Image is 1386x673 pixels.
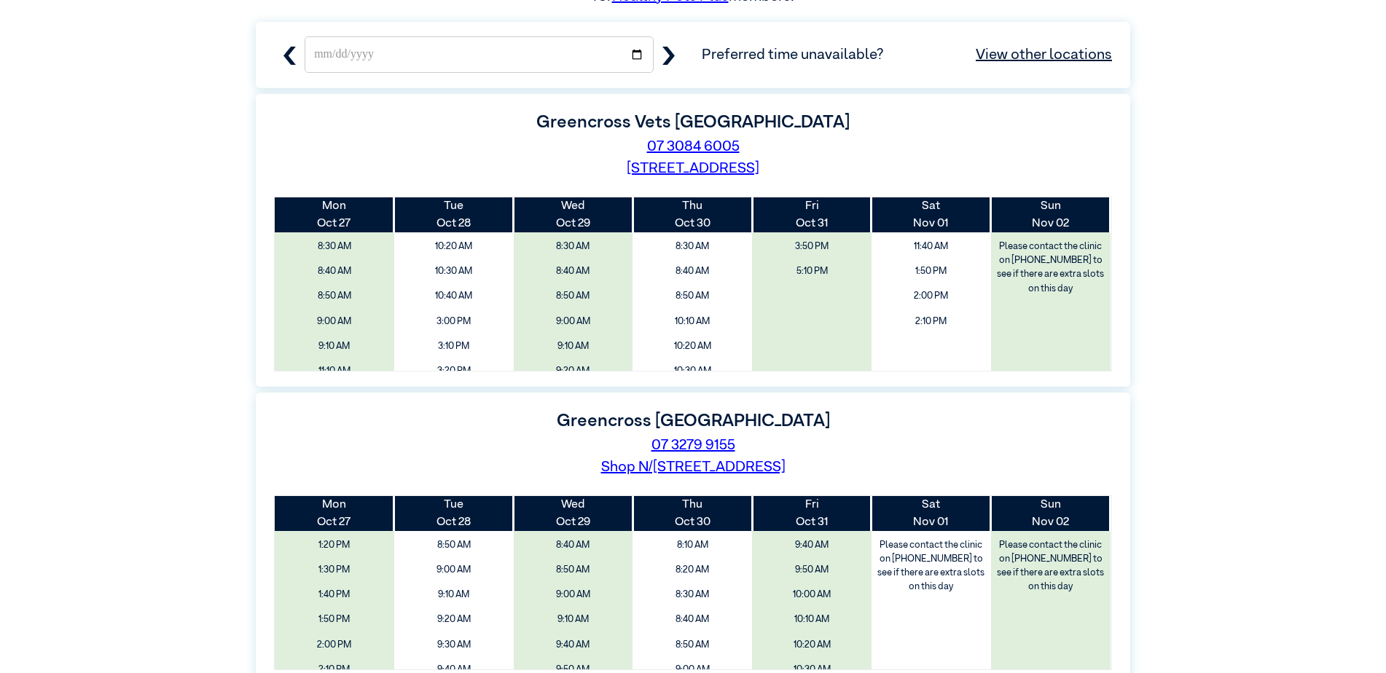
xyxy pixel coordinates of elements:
span: 5:10 PM [757,261,866,282]
th: Oct 27 [275,496,394,531]
span: 3:00 PM [399,311,509,332]
span: 10:00 AM [757,584,866,605]
th: Oct 31 [752,197,872,232]
th: Nov 01 [872,197,991,232]
label: Greencross [GEOGRAPHIC_DATA] [557,412,830,430]
span: 3:20 PM [399,361,509,382]
span: 8:50 AM [638,286,747,307]
th: Oct 27 [275,197,394,232]
span: 8:20 AM [638,559,747,580]
span: 1:40 PM [280,584,389,605]
th: Nov 02 [991,496,1111,531]
span: 9:10 AM [519,609,628,630]
a: 07 3084 6005 [647,139,740,154]
th: Oct 29 [514,496,633,531]
th: Nov 01 [872,496,991,531]
span: 8:30 AM [280,236,389,257]
span: 8:50 AM [399,535,509,556]
a: [STREET_ADDRESS] [627,161,759,176]
th: Oct 31 [752,496,872,531]
span: 1:30 PM [280,559,389,580]
span: 10:20 AM [399,236,509,257]
span: 9:00 AM [519,311,628,332]
th: Oct 28 [394,496,514,531]
th: Oct 30 [633,197,752,232]
th: Oct 30 [633,496,752,531]
span: 9:00 AM [280,311,389,332]
span: 10:40 AM [399,286,509,307]
span: 2:00 PM [877,286,986,307]
span: 3:10 PM [399,336,509,357]
span: 8:50 AM [280,286,389,307]
th: Oct 28 [394,197,514,232]
span: 8:30 AM [638,584,747,605]
span: 9:40 AM [757,535,866,556]
span: 11:10 AM [280,361,389,382]
label: Please contact the clinic on [PHONE_NUMBER] to see if there are extra slots on this day [992,535,1109,598]
span: 10:30 AM [638,361,747,382]
span: 8:30 AM [638,236,747,257]
label: Greencross Vets [GEOGRAPHIC_DATA] [536,114,850,131]
span: 8:40 AM [638,261,747,282]
span: 8:40 AM [638,609,747,630]
a: View other locations [976,44,1112,66]
span: 9:30 AM [399,634,509,656]
span: 1:50 PM [877,261,986,282]
span: 10:20 AM [757,634,866,656]
label: Please contact the clinic on [PHONE_NUMBER] to see if there are extra slots on this day [992,236,1109,299]
span: 9:10 AM [399,584,509,605]
span: 2:00 PM [280,634,389,656]
span: 9:40 AM [519,634,628,656]
span: 8:40 AM [519,261,628,282]
span: 9:10 AM [519,336,628,357]
span: 8:50 AM [519,286,628,307]
span: 10:10 AM [757,609,866,630]
span: 11:40 AM [877,236,986,257]
a: 07 3279 9155 [651,438,735,452]
span: 1:20 PM [280,535,389,556]
span: 9:00 AM [399,559,509,580]
span: 1:50 PM [280,609,389,630]
span: 2:10 PM [877,311,986,332]
label: Please contact the clinic on [PHONE_NUMBER] to see if there are extra slots on this day [873,535,990,598]
span: 8:50 AM [638,634,747,656]
span: 9:50 AM [757,559,866,580]
span: 10:30 AM [399,261,509,282]
span: 8:30 AM [519,236,628,257]
span: 8:50 AM [519,559,628,580]
span: 8:40 AM [519,535,628,556]
span: 8:40 AM [280,261,389,282]
th: Nov 02 [991,197,1111,232]
span: 10:20 AM [638,336,747,357]
span: 3:50 PM [757,236,866,257]
a: Shop N/[STREET_ADDRESS] [601,460,786,474]
th: Oct 29 [514,197,633,232]
span: 10:10 AM [638,311,747,332]
span: 9:20 AM [399,609,509,630]
span: 8:10 AM [638,535,747,556]
span: 9:20 AM [519,361,628,382]
span: 9:00 AM [519,584,628,605]
span: 9:10 AM [280,336,389,357]
span: Preferred time unavailable? [702,44,1112,66]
